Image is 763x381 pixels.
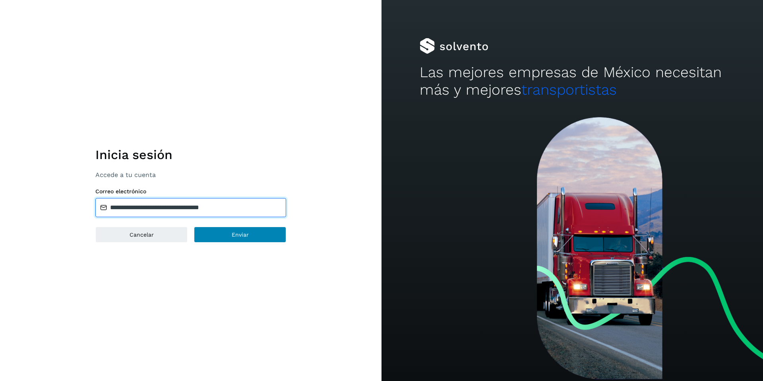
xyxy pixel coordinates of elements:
[95,188,286,195] label: Correo electrónico
[95,147,286,162] h1: Inicia sesión
[95,171,286,179] p: Accede a tu cuenta
[521,81,617,98] span: transportistas
[232,232,249,237] span: Enviar
[130,232,154,237] span: Cancelar
[95,227,188,243] button: Cancelar
[420,64,725,99] h2: Las mejores empresas de México necesitan más y mejores
[194,227,286,243] button: Enviar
